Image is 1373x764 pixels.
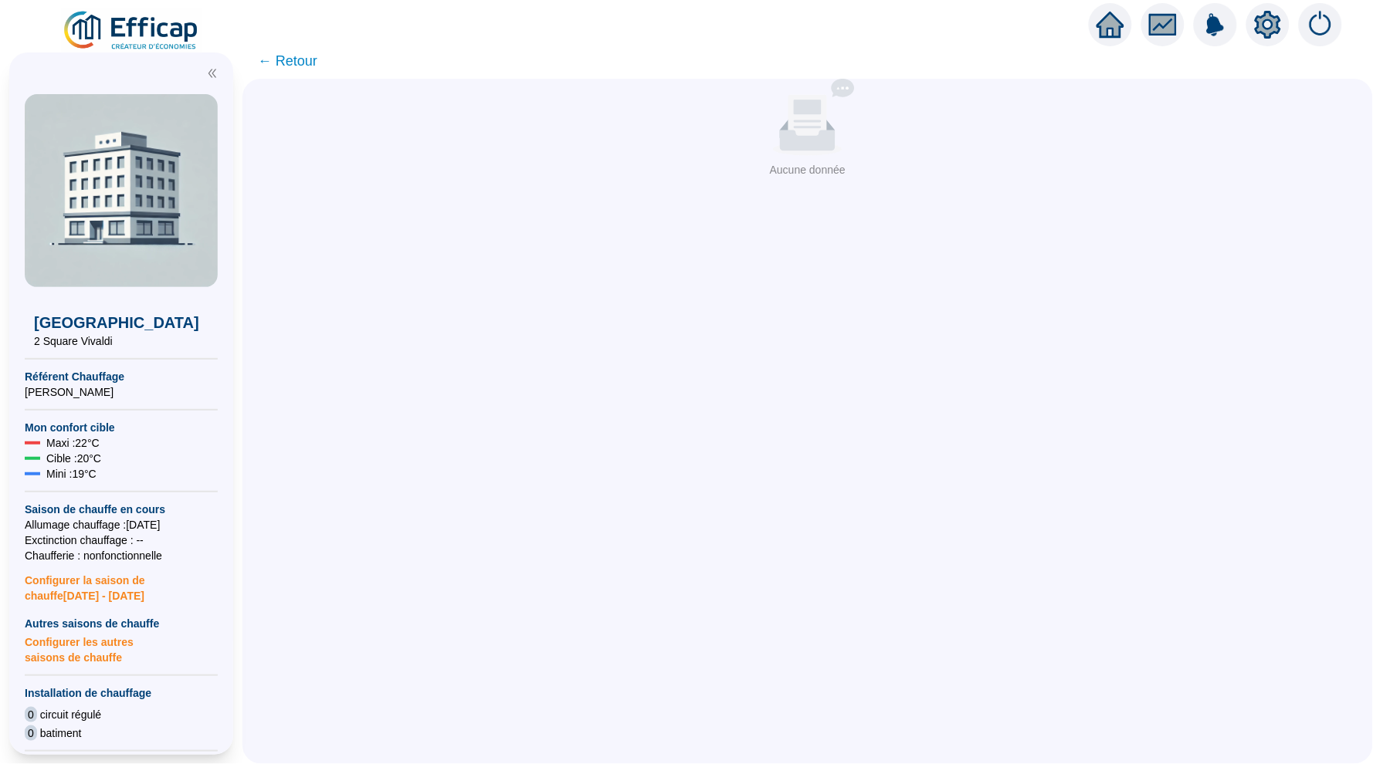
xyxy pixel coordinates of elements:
span: Installation de chauffage [25,685,218,701]
div: Aucune donnée [273,162,1342,178]
span: setting [1254,11,1282,39]
span: Saison de chauffe en cours [25,502,218,517]
span: Autres saisons de chauffe [25,616,218,631]
span: ← Retour [258,50,317,72]
img: efficap energie logo [62,9,202,52]
span: 2 Square Vivaldi [34,333,208,349]
span: [PERSON_NAME] [25,384,218,400]
img: alerts [1194,3,1237,46]
span: Maxi : 22 °C [46,435,100,451]
span: fund [1149,11,1177,39]
span: Mini : 19 °C [46,466,97,482]
span: circuit régulé [40,707,101,722]
span: batiment [40,725,82,741]
span: Allumage chauffage : [DATE] [25,517,218,532]
span: 0 [25,725,37,741]
span: Cible : 20 °C [46,451,101,466]
img: alerts [1299,3,1342,46]
span: [GEOGRAPHIC_DATA] [34,312,208,333]
span: Configurer les autres saisons de chauffe [25,631,218,665]
span: 0 [25,707,37,722]
span: Configurer la saison de chauffe [DATE] - [DATE] [25,563,218,603]
span: Référent Chauffage [25,369,218,384]
span: Chaufferie : non fonctionnelle [25,548,218,563]
span: Exctinction chauffage : -- [25,532,218,548]
span: home [1097,11,1124,39]
span: double-left [207,68,218,79]
span: Mon confort cible [25,420,218,435]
